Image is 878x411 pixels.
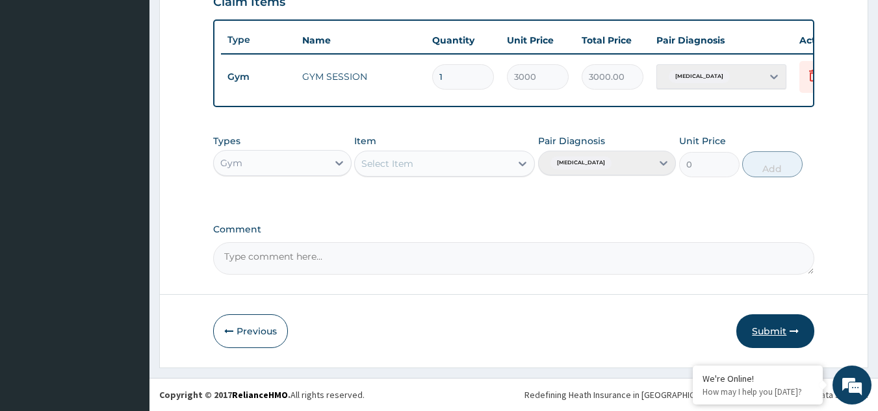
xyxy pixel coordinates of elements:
button: Submit [736,314,814,348]
div: We're Online! [703,373,813,384]
label: Comment [213,224,815,235]
th: Type [221,28,296,52]
p: How may I help you today? [703,386,813,397]
div: Gym [220,156,242,169]
td: GYM SESSION [296,64,426,90]
div: Redefining Heath Insurance in [GEOGRAPHIC_DATA] using Telemedicine and Data Science! [524,388,868,401]
th: Actions [793,27,858,53]
th: Pair Diagnosis [650,27,793,53]
div: Minimize live chat window [213,6,244,38]
label: Types [213,136,240,147]
footer: All rights reserved. [149,378,878,411]
button: Previous [213,314,288,348]
button: Add [742,151,803,177]
label: Pair Diagnosis [538,134,605,147]
div: Chat with us now [68,73,218,90]
th: Name [296,27,426,53]
img: d_794563401_company_1708531726252_794563401 [24,65,53,97]
label: Item [354,134,376,147]
th: Unit Price [500,27,575,53]
textarea: Type your message and hit 'Enter' [6,273,248,319]
th: Quantity [426,27,500,53]
div: Select Item [361,157,413,170]
label: Unit Price [679,134,726,147]
td: Gym [221,65,296,89]
span: We're online! [75,123,179,254]
a: RelianceHMO [232,389,288,401]
strong: Copyright © 2017 . [159,389,291,401]
th: Total Price [575,27,650,53]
